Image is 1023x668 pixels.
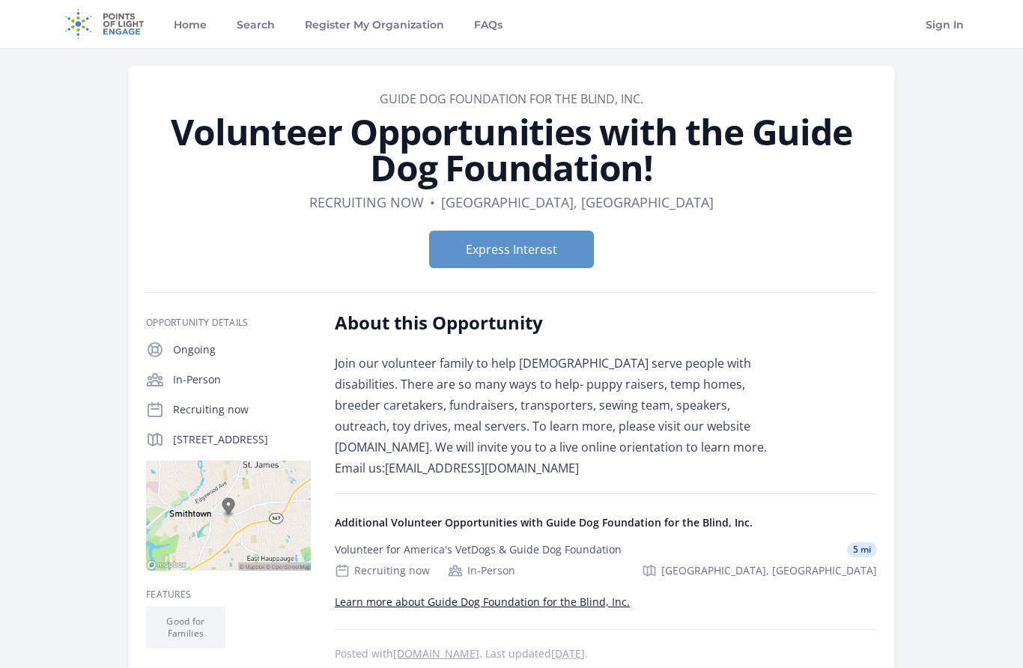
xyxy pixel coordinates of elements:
h4: Additional Volunteer Opportunities with Guide Dog Foundation for the Blind, Inc. [335,515,877,530]
h3: Features [146,589,311,601]
p: Posted with . Last updated . [335,648,877,660]
span: [GEOGRAPHIC_DATA], [GEOGRAPHIC_DATA] [661,563,877,578]
abbr: Mon, Jan 30, 2023 6:10 AM [551,646,585,661]
h3: Opportunity Details [146,317,311,329]
a: Volunteer for America's VetDogs & Guide Dog Foundation 5 mi Recruiting now In-Person [GEOGRAPHIC_... [329,530,883,590]
p: Ongoing [173,342,311,357]
a: Learn more about Guide Dog Foundation for the Blind, Inc. [335,595,630,609]
dd: Recruiting now [309,192,424,213]
span: 5 mi [847,542,877,557]
p: [STREET_ADDRESS] [173,432,311,447]
p: In-Person [173,372,311,387]
div: In-Person [448,563,515,578]
div: • [430,192,435,213]
h2: About this Opportunity [335,311,773,335]
img: Map [146,461,311,571]
button: Express Interest [429,231,594,268]
div: Recruiting now [335,563,430,578]
h1: Volunteer Opportunities with the Guide Dog Foundation! [146,114,877,186]
p: Recruiting now [173,402,311,417]
a: [DOMAIN_NAME] [393,646,479,661]
p: Join our volunteer family to help [DEMOGRAPHIC_DATA] serve people with disabilities. There are so... [335,353,773,479]
div: Volunteer for America's VetDogs & Guide Dog Foundation [335,542,622,557]
a: Guide Dog Foundation for the Blind, Inc. [380,91,643,107]
dd: [GEOGRAPHIC_DATA], [GEOGRAPHIC_DATA] [441,192,714,213]
li: Good for Families [146,607,225,649]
